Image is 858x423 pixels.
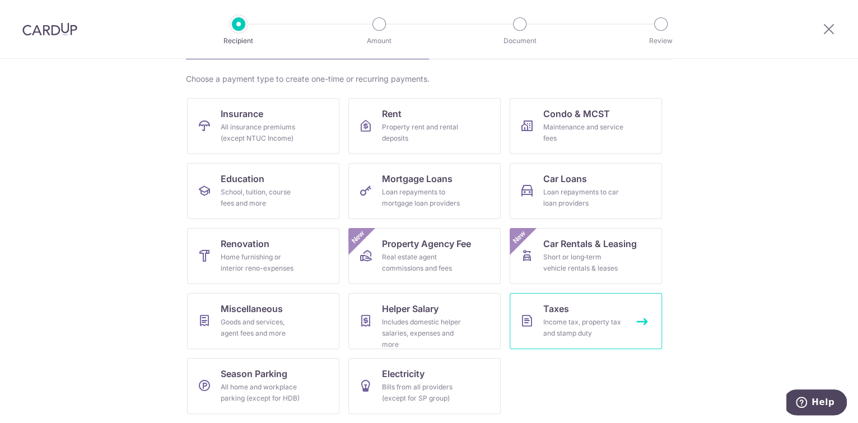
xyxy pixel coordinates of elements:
span: Electricity [382,367,425,380]
a: Helper SalaryIncludes domestic helper salaries, expenses and more [348,293,501,349]
p: Recipient [197,35,280,47]
a: EducationSchool, tuition, course fees and more [187,163,339,219]
a: Season ParkingAll home and workplace parking (except for HDB) [187,358,339,414]
a: MiscellaneousGoods and services, agent fees and more [187,293,339,349]
a: ElectricityBills from all providers (except for SP group) [348,358,501,414]
div: Income tax, property tax and stamp duty [543,317,624,339]
p: Document [478,35,561,47]
span: Insurance [221,107,263,120]
div: School, tuition, course fees and more [221,187,301,209]
div: Maintenance and service fees [543,122,624,144]
span: Property Agency Fee [382,237,471,250]
a: Property Agency FeeReal estate agent commissions and feesNew [348,228,501,284]
span: Miscellaneous [221,302,283,315]
span: Season Parking [221,367,287,380]
img: CardUp [22,22,77,36]
a: RenovationHome furnishing or interior reno-expenses [187,228,339,284]
span: Education [221,172,264,185]
p: Review [619,35,702,47]
span: Car Rentals & Leasing [543,237,637,250]
div: Property rent and rental deposits [382,122,463,144]
span: Rent [382,107,402,120]
span: Taxes [543,302,569,315]
div: Home furnishing or interior reno-expenses [221,252,301,274]
span: Helper Salary [382,302,439,315]
a: Condo & MCSTMaintenance and service fees [510,98,662,154]
a: InsuranceAll insurance premiums (except NTUC Income) [187,98,339,154]
div: Choose a payment type to create one-time or recurring payments. [186,73,672,85]
div: Short or long‑term vehicle rentals & leases [543,252,624,274]
a: RentProperty rent and rental deposits [348,98,501,154]
span: New [349,228,367,247]
span: Renovation [221,237,269,250]
div: Bills from all providers (except for SP group) [382,382,463,404]
span: Car Loans [543,172,587,185]
a: Car LoansLoan repayments to car loan providers [510,163,662,219]
span: New [510,228,529,247]
div: Loan repayments to mortgage loan providers [382,187,463,209]
div: Goods and services, agent fees and more [221,317,301,339]
iframe: Opens a widget where you can find more information [786,389,847,417]
span: Help [25,8,48,18]
div: Real estate agent commissions and fees [382,252,463,274]
span: Mortgage Loans [382,172,453,185]
div: Includes domestic helper salaries, expenses and more [382,317,463,350]
a: Mortgage LoansLoan repayments to mortgage loan providers [348,163,501,219]
span: Condo & MCST [543,107,610,120]
p: Amount [338,35,421,47]
div: Loan repayments to car loan providers [543,187,624,209]
a: Car Rentals & LeasingShort or long‑term vehicle rentals & leasesNew [510,228,662,284]
div: All home and workplace parking (except for HDB) [221,382,301,404]
div: All insurance premiums (except NTUC Income) [221,122,301,144]
a: TaxesIncome tax, property tax and stamp duty [510,293,662,349]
